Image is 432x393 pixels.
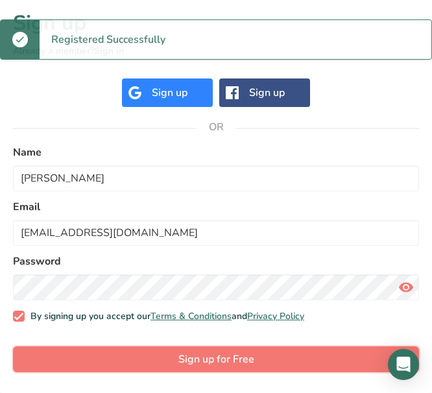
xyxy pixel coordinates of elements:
span: By signing up you accept our and [25,311,305,322]
label: Password [13,254,419,269]
h1: Sign up [13,8,419,39]
div: Open Intercom Messenger [388,349,419,380]
label: Email [13,199,419,215]
button: Sign up for Free [13,346,419,372]
span: OR [197,108,235,147]
div: Registered Successfully [40,20,177,59]
input: John Doe [13,165,419,191]
div: Sign up [152,85,187,101]
label: Name [13,145,419,160]
span: Sign up for Free [178,351,254,367]
div: Sign up [249,85,285,101]
input: email@example.com [13,220,419,246]
a: Privacy Policy [247,310,304,322]
a: Terms & Conditions [150,310,232,322]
